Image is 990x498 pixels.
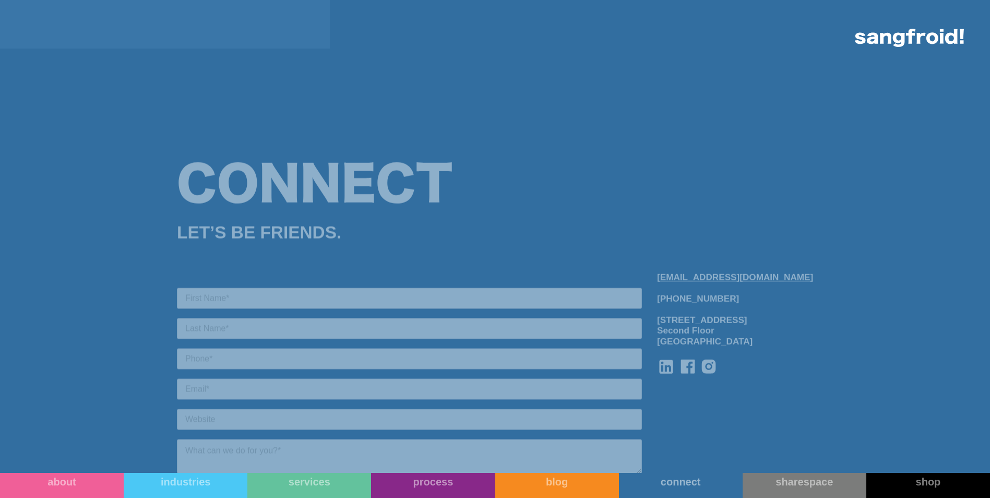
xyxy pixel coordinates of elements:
[743,476,866,488] div: sharespace
[247,476,371,488] div: services
[124,473,247,498] a: industries
[495,473,619,498] a: blog
[866,476,990,488] div: shop
[855,29,964,47] img: logo
[371,476,495,488] div: process
[866,473,990,498] a: shop
[177,159,814,214] h1: Connect
[124,476,247,488] div: industries
[619,476,743,488] div: connect
[495,476,619,488] div: blog
[247,473,371,498] a: services
[743,473,866,498] a: sharespace
[657,293,813,347] div: [PHONE_NUMBER] [STREET_ADDRESS] Second Floor [GEOGRAPHIC_DATA]
[177,223,341,242] strong: LET’S BE FRIENDS.
[619,473,743,498] a: connect
[657,272,813,282] a: [EMAIL_ADDRESS][DOMAIN_NAME]
[371,473,495,498] a: process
